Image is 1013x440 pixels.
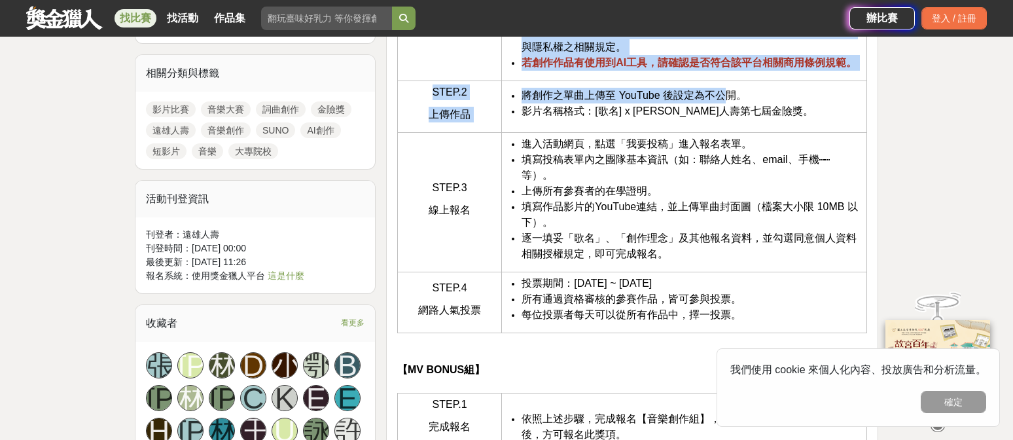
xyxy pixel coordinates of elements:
a: B [334,352,361,378]
span: STEP.4 [433,282,467,293]
span: 填寫投稿表單內之團隊基本資訊（如：聯絡人姓名、email、手機⋯⋯等）。 [522,154,829,181]
a: 找活動 [162,9,204,27]
a: AI創作 [300,122,340,138]
span: 進入活動網頁，點選「我要投稿」進入報名表單。 [522,138,752,149]
span: 所有通過資格審核的參賽作品，皆可參與投票。 [522,293,741,304]
a: 辦比賽 [849,7,915,29]
a: D [240,352,266,378]
span: STEP.3 [433,182,467,193]
a: 音樂大賽 [201,101,251,117]
a: 鄂 [303,352,329,378]
a: SUNO [256,122,295,138]
div: 刊登者： 遠雄人壽 [146,228,364,242]
div: 最後更新： [DATE] 11:26 [146,255,364,269]
a: 影片比賽 [146,101,196,117]
img: 968ab78a-c8e5-4181-8f9d-94c24feca916.png [885,320,990,407]
strong: 【MV BONUS組】 [397,364,485,375]
button: 確定 [921,391,986,413]
a: 大專院校 [228,143,278,159]
span: 影片名稱格式：[歌名] x [PERSON_NAME]⼈壽第七屆金險獎。 [522,105,813,117]
a: 詞曲創作 [256,101,306,117]
a: 音樂 [192,143,223,159]
span: 依照上述步驟，完成報名【音樂創作組】，並等待主辦單位通過資格審核後，方可報名此獎項。 [522,413,857,440]
span: 投票期間：[DATE] ~ [DATE] [522,278,652,289]
a: E [303,385,329,411]
span: 將創作之單曲上傳至 YouTube 後設定為不公開。 [522,90,747,101]
a: 這是什麼 [268,270,304,281]
strong: 若創作作品有使用到AI工具，請確認是否符合該平台相關商用條例規範。 [522,57,857,68]
a: [PERSON_NAME] [209,385,235,411]
a: 張 [146,352,172,378]
input: 翻玩臺味好乳力 等你發揮創意！ [261,7,392,30]
a: 短影片 [146,143,187,159]
span: STEP.1 [433,399,467,410]
span: STEP.2 [433,86,467,98]
a: C [240,385,266,411]
span: 我們使用 cookie 來個人化內容、投放廣告和分析流量。 [730,364,986,375]
a: E [334,385,361,411]
a: [PERSON_NAME] [177,352,204,378]
span: 收藏者 [146,318,177,329]
span: 完成報名 [429,421,471,432]
a: K [272,385,298,411]
div: 相關分類與標籤 [135,55,375,92]
a: 林 [177,385,204,411]
div: 活動刊登資訊 [135,181,375,217]
a: 小 [272,352,298,378]
span: 線上報名 [429,204,471,215]
a: 找比賽 [115,9,156,27]
a: 作品集 [209,9,251,27]
a: 遠雄人壽 [146,122,196,138]
span: 每位投票者每天可以從所有作品中，擇一投票。 [522,309,741,320]
a: 林 [209,352,235,378]
a: 金險獎 [311,101,351,117]
span: 填寫作品影片的YouTube連結，並上傳單曲封面圖（檔案大小限 10MB 以下）。 [522,201,858,228]
a: [PERSON_NAME] [146,385,172,411]
span: 上傳作品 [429,109,471,120]
a: 音樂創作 [201,122,251,138]
span: 逐一填妥「歌名」、「創作理念」及其他報名資料，並勾選同意個人資料相關授權規定，即可完成報名。 [522,232,857,259]
div: 登入 / 註冊 [921,7,987,29]
div: 報名系統：使用獎金獵人平台 [146,269,364,283]
div: 刊登時間： [DATE] 00:00 [146,242,364,255]
span: 看更多 [341,316,364,330]
span: 網路人氣投票 [418,304,481,316]
span: 上傳所有參賽者的在學證明。 [522,185,658,196]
